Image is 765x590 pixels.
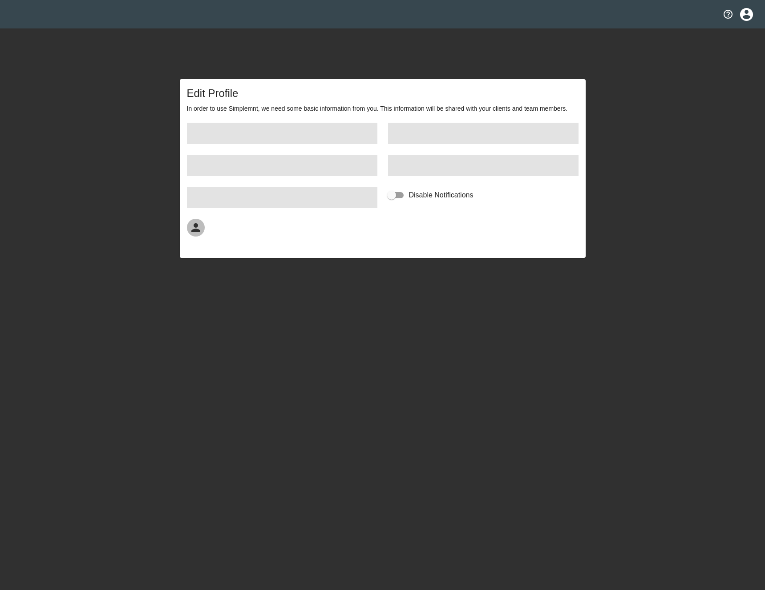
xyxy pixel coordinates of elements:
button: notifications [717,4,739,25]
span: Disable Notifications [409,190,474,201]
h6: In order to use Simplemnt, we need some basic information from you. This information will be shar... [187,104,579,114]
h5: Edit Profile [187,86,579,100]
button: Change Profile Picture [182,213,210,242]
button: profile [733,1,760,28]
